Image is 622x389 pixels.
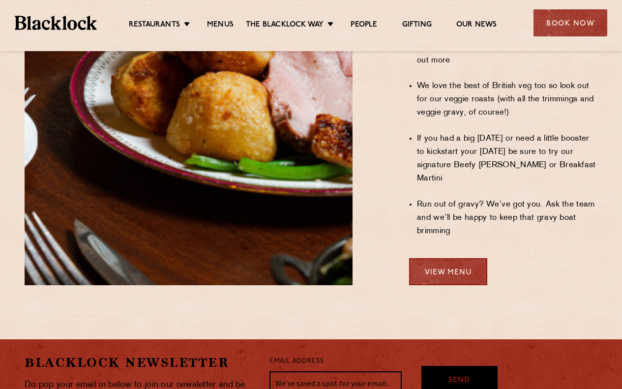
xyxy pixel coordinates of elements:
a: Restaurants [129,20,180,31]
li: We love the best of British veg too so look out for our veggie roasts (with all the trimmings and... [417,80,597,120]
li: If you had a big [DATE] or need a little booster to kickstart your [DATE] be sure to try our sign... [417,132,597,185]
div: Book Now [533,9,607,36]
img: BL_Textured_Logo-footer-cropped.svg [15,16,97,30]
a: Menus [207,20,234,31]
li: Run out of gravy? We’ve got you. Ask the team and we’ll be happy to keep that gravy boat brimming [417,198,597,238]
h2: Blacklock Newsletter [25,354,255,371]
a: People [351,20,377,31]
a: The Blacklock Way [246,20,324,31]
a: View Menu [409,258,487,285]
a: Our News [456,20,497,31]
span: Send [448,375,470,387]
label: Email Address [269,356,324,367]
a: Gifting [402,20,432,31]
